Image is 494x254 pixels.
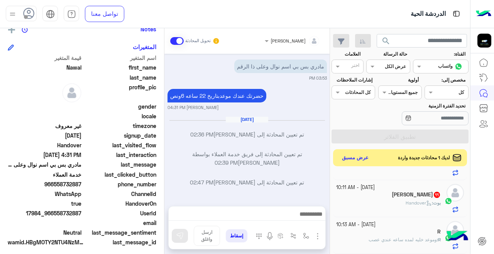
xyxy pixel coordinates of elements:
[83,54,157,62] span: اسم المتغير
[46,10,55,19] img: tab
[8,199,81,208] span: true
[83,131,157,140] span: signup_date
[8,9,17,19] img: profile
[85,6,124,22] a: تواصل معنا
[167,130,327,138] p: تم تعيين المحادثة إلى [PERSON_NAME]
[8,122,81,130] span: غير معروف
[381,36,391,46] span: search
[86,238,156,246] span: last_message_id
[167,178,327,186] p: تم تعيين المحادثة إلى [PERSON_NAME]
[8,131,81,140] span: 2025-09-20T11:52:55.78Z
[83,160,157,169] span: last_message
[277,233,284,239] img: create order
[83,228,157,237] span: last_message_sentiment
[332,51,360,58] label: العلامات
[336,221,376,228] small: [DATE] - 10:13 AM
[83,63,157,72] span: first_name
[64,6,79,22] a: tab
[332,130,469,143] button: تطبيق الفلاتر
[332,77,372,84] label: إشارات الملاحظات
[339,152,372,164] button: عرض مسبق
[62,83,81,102] img: defaultAdmin.png
[309,75,327,81] small: 03:53 PM
[83,83,157,101] span: profile_pic
[8,238,85,246] span: wamid.HBgMOTY2NTU4NzMyODg3FQIAEhgUM0EyRUEyRUY4NERGMzY1M0JBRDEA
[336,184,375,191] small: [DATE] - 10:11 AM
[437,237,441,242] b: :
[438,237,441,242] span: R
[444,223,471,250] img: hulul-logo.png
[83,102,157,111] span: gender
[67,10,76,19] img: tab
[8,63,81,72] span: Nawal
[8,151,81,159] span: 2025-09-20T13:31:05.164Z
[185,38,211,44] small: تحويل المحادثة
[433,200,441,206] span: بوت
[226,117,268,122] h6: [DATE]
[8,160,81,169] span: مادري بس بي اسم نوال وعلى ذا الرقم
[414,51,466,58] label: القناة:
[290,233,296,239] img: Trigger scenario
[8,170,81,179] span: خدمة العملاء
[83,219,157,227] span: email
[398,154,450,161] span: لديك 1 محادثات جديدة واردة
[477,34,491,48] img: 177882628735456
[8,26,15,33] img: add
[234,60,327,73] p: 20/9/2025, 3:53 PM
[8,228,81,237] span: 0
[83,141,157,149] span: last_visited_flow
[176,232,184,240] img: send message
[83,190,157,198] span: ChannelId
[452,9,461,19] img: tab
[8,219,81,227] span: null
[167,150,327,167] p: تم تعيين المحادثة إلى فريق خدمة العملاء بواسطة [PERSON_NAME]
[379,77,419,84] label: أولوية
[287,230,300,242] button: Trigger scenario
[313,232,322,241] img: send attachment
[369,237,437,242] span: وموعد خليه لمده ساعه عندي عصب
[377,34,396,51] button: search
[447,184,464,201] img: defaultAdmin.png
[426,77,465,84] label: مخصص إلى:
[194,226,220,246] button: ارسل واغلق
[83,199,157,208] span: HandoverOn
[8,54,81,62] span: قيمة المتغير
[167,89,266,102] p: 20/9/2025, 4:31 PM
[8,209,81,217] span: 17984_966558732887
[83,170,157,179] span: last_clicked_button
[476,6,491,22] img: Logo
[83,180,157,188] span: phone_number
[140,26,156,32] h6: Notes
[83,122,157,130] span: timezone
[379,102,465,109] label: تحديد الفترة الزمنية
[8,141,81,149] span: Handover
[274,230,287,242] button: create order
[8,102,81,111] span: null
[83,151,157,159] span: last_interaction
[167,104,219,111] small: [PERSON_NAME] 04:31 PM
[8,190,81,198] span: 2
[265,232,274,241] img: send voice note
[434,192,440,198] span: 11
[411,9,446,19] p: الدردشة الحية
[392,191,441,198] h5: Abu basma
[445,197,452,205] img: WhatsApp
[447,221,464,239] img: defaultAdmin.png
[351,62,360,71] div: اختر
[8,112,81,120] span: null
[432,200,441,206] b: :
[190,131,213,138] span: 02:36 PM
[303,233,309,239] img: select flow
[190,179,213,186] span: 02:47 PM
[215,159,238,166] span: 02:39 PM
[8,180,81,188] span: 966558732887
[406,200,432,206] span: Handover
[83,209,157,217] span: UserId
[300,230,313,242] button: select flow
[22,27,28,33] img: notes
[271,38,306,44] span: [PERSON_NAME]
[256,233,262,239] img: make a call
[133,43,156,50] h6: المتغيرات
[437,228,441,235] h5: R
[226,229,247,242] button: إسقاط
